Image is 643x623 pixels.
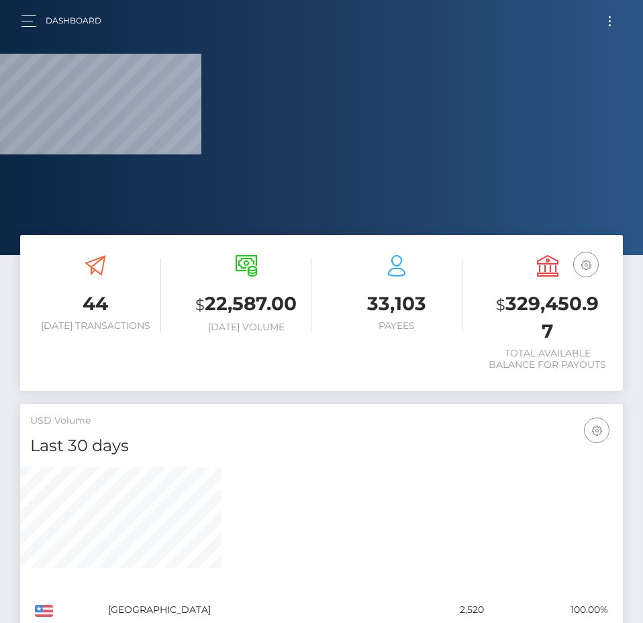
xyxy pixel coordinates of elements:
[35,605,53,617] img: US.png
[181,322,312,333] h6: [DATE] Volume
[332,291,462,317] h3: 33,103
[30,414,613,428] h5: USD Volume
[332,320,462,332] h6: Payees
[597,12,622,30] button: Toggle navigation
[496,295,505,314] small: $
[30,434,613,458] h4: Last 30 days
[30,320,161,332] h6: [DATE] Transactions
[30,291,161,317] h3: 44
[483,291,613,344] h3: 329,450.97
[181,291,312,318] h3: 22,587.00
[483,348,613,371] h6: Total Available Balance for Payouts
[195,295,205,314] small: $
[46,7,101,35] a: Dashboard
